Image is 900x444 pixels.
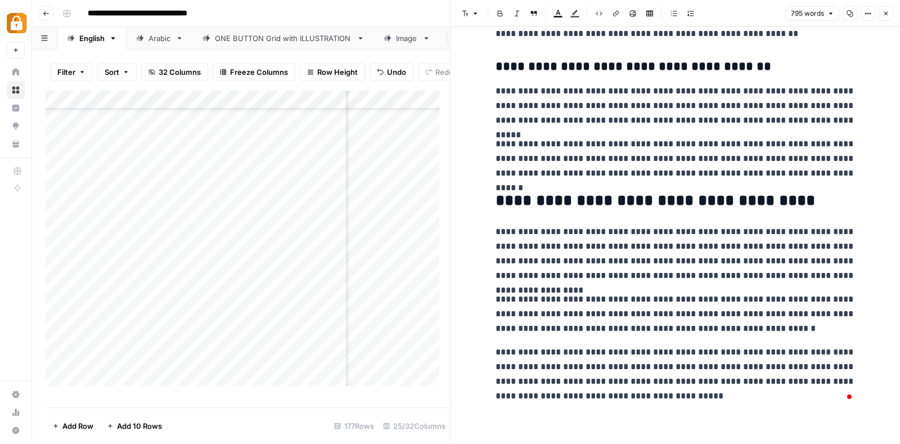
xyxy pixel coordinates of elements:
[79,33,105,44] div: English
[215,33,352,44] div: ONE BUTTON Grid with ILLUSTRATION
[7,135,25,153] a: Your Data
[300,63,365,81] button: Row Height
[370,63,413,81] button: Undo
[105,66,119,78] span: Sort
[148,33,171,44] div: Arabic
[396,33,418,44] div: Image
[435,66,453,78] span: Redo
[7,117,25,135] a: Opportunities
[230,66,288,78] span: Freeze Columns
[7,385,25,403] a: Settings
[117,420,162,432] span: Add 10 Rows
[7,9,25,37] button: Workspace: Adzz
[213,63,295,81] button: Freeze Columns
[97,63,137,81] button: Sort
[193,27,374,50] a: ONE BUTTON Grid with ILLUSTRATION
[374,27,440,50] a: Image
[387,66,406,78] span: Undo
[57,66,75,78] span: Filter
[7,99,25,117] a: Insights
[7,13,27,33] img: Adzz Logo
[57,27,127,50] a: English
[46,417,100,435] button: Add Row
[379,417,450,435] div: 25/32 Columns
[330,417,379,435] div: 177 Rows
[62,420,93,432] span: Add Row
[159,66,201,78] span: 32 Columns
[786,6,839,21] button: 795 words
[791,8,824,19] span: 795 words
[418,63,461,81] button: Redo
[127,27,193,50] a: Arabic
[7,403,25,421] a: Usage
[50,63,93,81] button: Filter
[7,421,25,439] button: Help + Support
[141,63,208,81] button: 32 Columns
[317,66,358,78] span: Row Height
[7,63,25,81] a: Home
[100,417,169,435] button: Add 10 Rows
[7,81,25,99] a: Browse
